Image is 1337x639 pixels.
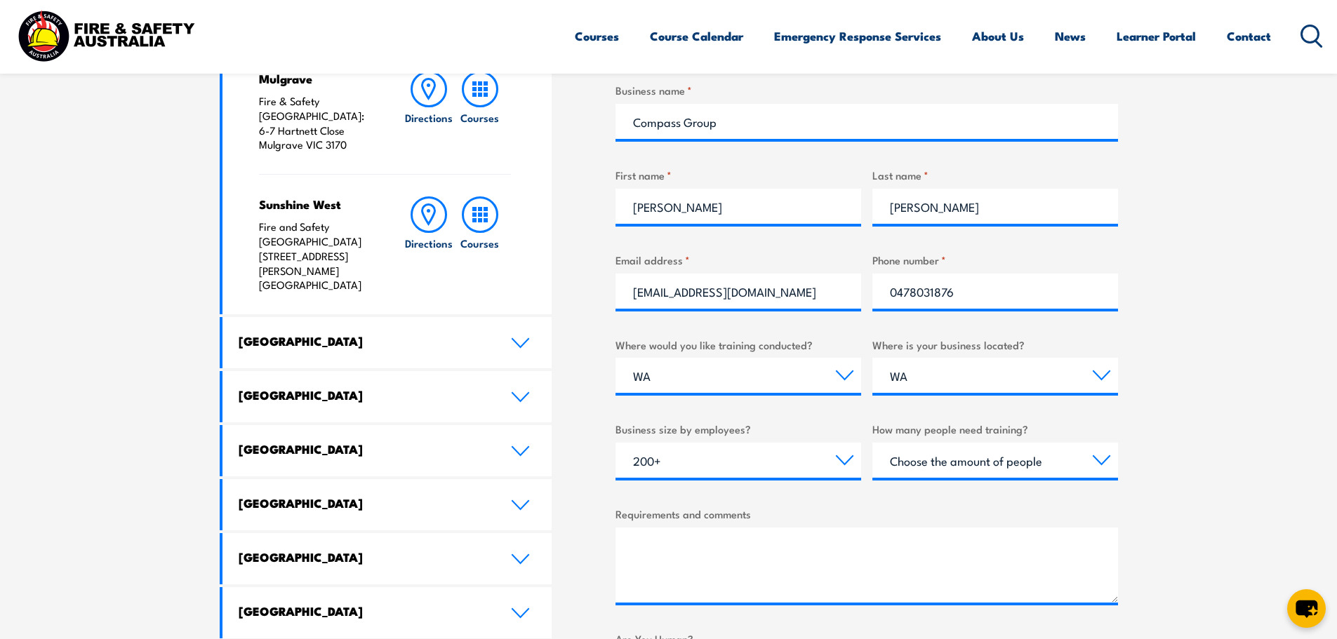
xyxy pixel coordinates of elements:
[616,421,861,437] label: Business size by employees?
[616,82,1118,98] label: Business name
[222,479,552,530] a: [GEOGRAPHIC_DATA]
[404,71,454,152] a: Directions
[872,337,1118,353] label: Where is your business located?
[650,18,743,55] a: Course Calendar
[239,441,490,457] h4: [GEOGRAPHIC_DATA]
[575,18,619,55] a: Courses
[616,167,861,183] label: First name
[239,495,490,511] h4: [GEOGRAPHIC_DATA]
[239,387,490,403] h4: [GEOGRAPHIC_DATA]
[239,549,490,565] h4: [GEOGRAPHIC_DATA]
[222,533,552,584] a: [GEOGRAPHIC_DATA]
[1227,18,1271,55] a: Contact
[616,506,1118,522] label: Requirements and comments
[259,196,376,212] h4: Sunshine West
[460,110,499,125] h6: Courses
[616,337,861,353] label: Where would you like training conducted?
[774,18,941,55] a: Emergency Response Services
[1055,18,1086,55] a: News
[872,167,1118,183] label: Last name
[872,252,1118,268] label: Phone number
[616,252,861,268] label: Email address
[222,317,552,368] a: [GEOGRAPHIC_DATA]
[1117,18,1196,55] a: Learner Portal
[222,425,552,476] a: [GEOGRAPHIC_DATA]
[972,18,1024,55] a: About Us
[872,421,1118,437] label: How many people need training?
[1287,589,1326,628] button: chat-button
[460,236,499,250] h6: Courses
[404,196,454,292] a: Directions
[239,333,490,349] h4: [GEOGRAPHIC_DATA]
[455,196,505,292] a: Courses
[222,371,552,422] a: [GEOGRAPHIC_DATA]
[405,236,453,250] h6: Directions
[239,603,490,619] h4: [GEOGRAPHIC_DATA]
[259,71,376,86] h4: Mulgrave
[405,110,453,125] h6: Directions
[455,71,505,152] a: Courses
[222,587,552,638] a: [GEOGRAPHIC_DATA]
[259,220,376,292] p: Fire and Safety [GEOGRAPHIC_DATA] [STREET_ADDRESS][PERSON_NAME] [GEOGRAPHIC_DATA]
[259,94,376,152] p: Fire & Safety [GEOGRAPHIC_DATA]: 6-7 Hartnett Close Mulgrave VIC 3170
